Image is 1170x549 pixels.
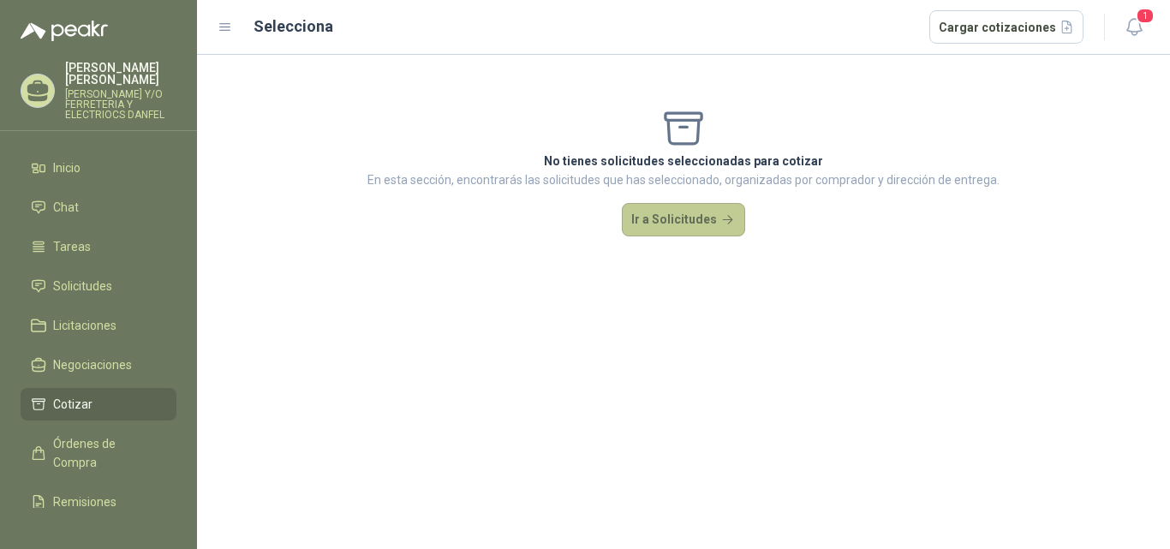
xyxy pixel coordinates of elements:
[21,349,176,381] a: Negociaciones
[53,158,81,177] span: Inicio
[21,270,176,302] a: Solicitudes
[53,492,116,511] span: Remisiones
[21,230,176,263] a: Tareas
[21,427,176,479] a: Órdenes de Compra
[622,203,745,237] button: Ir a Solicitudes
[65,89,176,120] p: [PERSON_NAME] Y/O FERRETERIA Y ELECTRIOCS DANFEL
[367,170,1000,189] p: En esta sección, encontrarás las solicitudes que has seleccionado, organizadas por comprador y di...
[1119,12,1149,43] button: 1
[1136,8,1155,24] span: 1
[53,277,112,295] span: Solicitudes
[21,191,176,224] a: Chat
[65,62,176,86] p: [PERSON_NAME] [PERSON_NAME]
[367,152,1000,170] p: No tienes solicitudes seleccionadas para cotizar
[21,486,176,518] a: Remisiones
[53,237,91,256] span: Tareas
[21,388,176,421] a: Cotizar
[53,316,116,335] span: Licitaciones
[21,152,176,184] a: Inicio
[21,309,176,342] a: Licitaciones
[53,395,93,414] span: Cotizar
[53,355,132,374] span: Negociaciones
[929,10,1084,45] button: Cargar cotizaciones
[254,15,333,39] h2: Selecciona
[53,434,160,472] span: Órdenes de Compra
[53,198,79,217] span: Chat
[21,21,108,41] img: Logo peakr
